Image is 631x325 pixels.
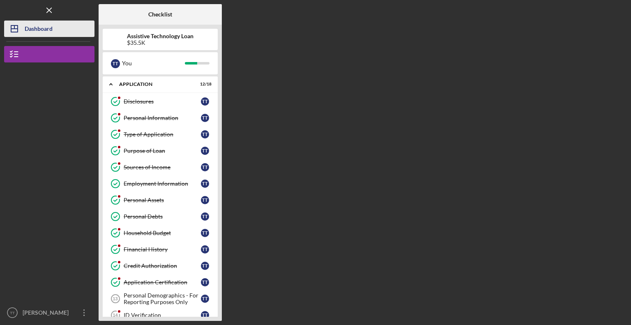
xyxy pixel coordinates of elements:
[124,230,201,236] div: Household Budget
[124,312,201,318] div: ID Verification
[107,143,214,159] a: Purpose of LoanTT
[107,208,214,225] a: Personal DebtsTT
[201,311,209,319] div: T T
[113,313,118,318] tspan: 14
[107,225,214,241] a: Household BudgetTT
[148,11,172,18] b: Checklist
[124,279,201,286] div: Application Certification
[124,115,201,121] div: Personal Information
[122,56,185,70] div: You
[201,163,209,171] div: T T
[201,147,209,155] div: T T
[124,148,201,154] div: Purpose of Loan
[124,292,201,305] div: Personal Demographics - For Reporting Purposes Only
[107,93,214,110] a: DisclosuresTT
[21,304,74,323] div: [PERSON_NAME]
[107,274,214,290] a: Application CertificationTT
[107,258,214,274] a: Credit AuthorizationTT
[10,311,15,315] text: TT
[107,159,214,175] a: Sources of IncomeTT
[124,246,201,253] div: Financial History
[124,180,201,187] div: Employment Information
[127,39,193,46] div: $35.5K
[107,192,214,208] a: Personal AssetsTT
[107,307,214,323] a: 14ID VerificationTT
[201,196,209,204] div: T T
[201,295,209,303] div: T T
[107,290,214,307] a: 13Personal Demographics - For Reporting Purposes OnlyTT
[124,164,201,171] div: Sources of Income
[201,229,209,237] div: T T
[201,245,209,254] div: T T
[201,130,209,138] div: T T
[124,213,201,220] div: Personal Debts
[113,296,117,301] tspan: 13
[111,59,120,68] div: T T
[107,241,214,258] a: Financial HistoryTT
[107,175,214,192] a: Employment InformationTT
[124,98,201,105] div: Disclosures
[201,212,209,221] div: T T
[124,197,201,203] div: Personal Assets
[201,180,209,188] div: T T
[201,97,209,106] div: T T
[4,304,94,321] button: TT[PERSON_NAME]
[201,262,209,270] div: T T
[107,110,214,126] a: Personal InformationTT
[107,126,214,143] a: Type of ApplicationTT
[119,82,191,87] div: Application
[197,82,212,87] div: 12 / 18
[4,21,94,37] button: Dashboard
[201,114,209,122] div: T T
[25,21,53,39] div: Dashboard
[124,263,201,269] div: Credit Authorization
[124,131,201,138] div: Type of Application
[127,33,193,39] b: Assistive Technology Loan
[201,278,209,286] div: T T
